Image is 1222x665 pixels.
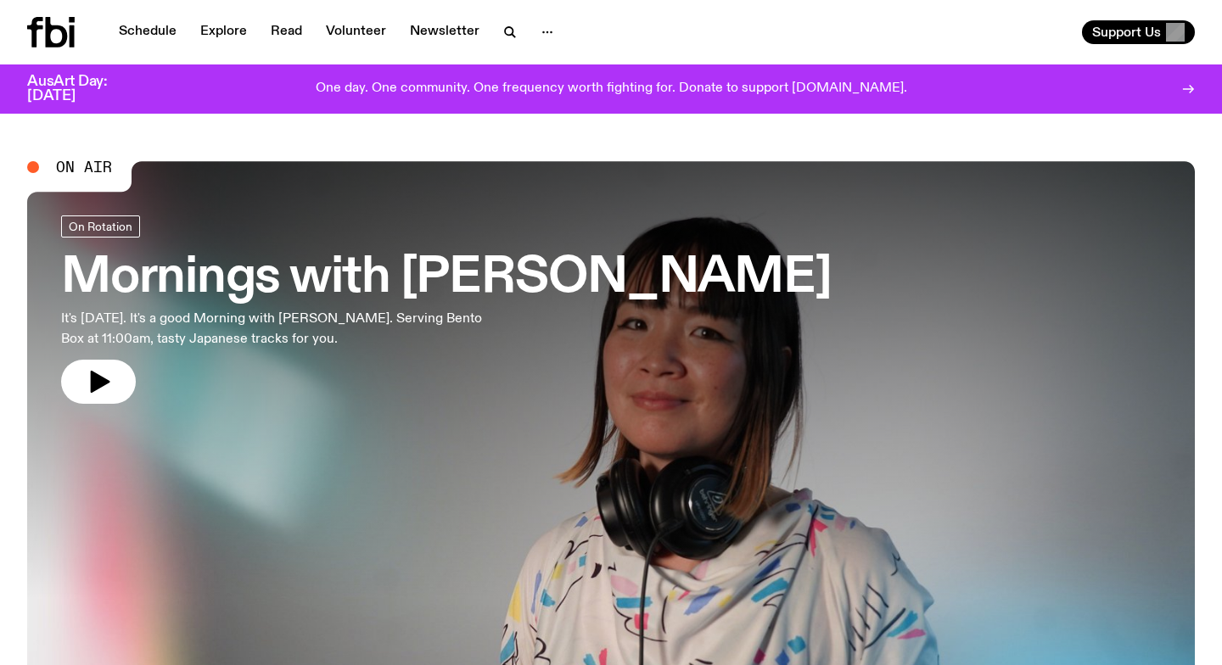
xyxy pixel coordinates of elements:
p: One day. One community. One frequency worth fighting for. Donate to support [DOMAIN_NAME]. [316,81,907,97]
a: Read [261,20,312,44]
p: It's [DATE]. It's a good Morning with [PERSON_NAME]. Serving Bento Box at 11:00am, tasty Japanese... [61,309,496,349]
h3: Mornings with [PERSON_NAME] [61,254,832,302]
span: On Air [56,159,112,175]
a: Mornings with [PERSON_NAME]It's [DATE]. It's a good Morning with [PERSON_NAME]. Serving Bento Box... [61,215,832,404]
span: On Rotation [69,220,132,232]
a: Newsletter [400,20,490,44]
a: Explore [190,20,257,44]
h3: AusArt Day: [DATE] [27,75,136,103]
a: On Rotation [61,215,140,237]
button: Support Us [1082,20,1195,44]
a: Schedule [109,20,187,44]
span: Support Us [1092,25,1161,40]
a: Volunteer [316,20,396,44]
